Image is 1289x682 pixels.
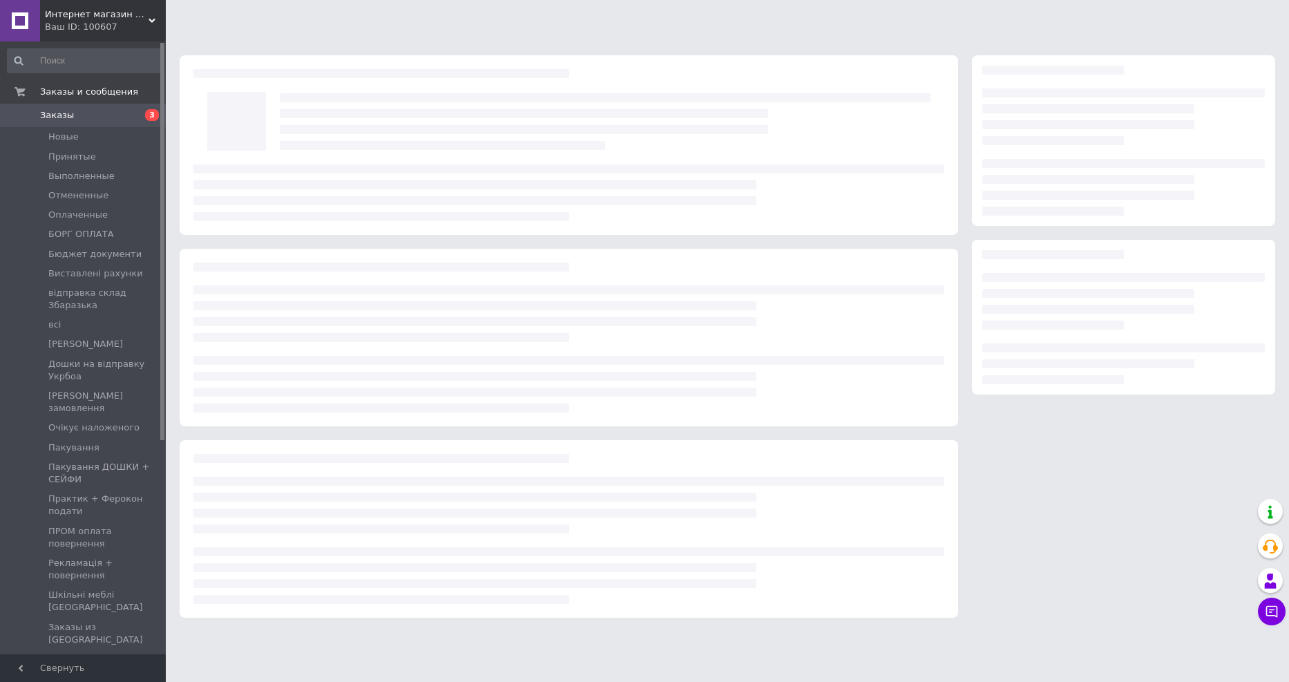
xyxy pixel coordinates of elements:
[45,8,149,21] span: Интернет магазин ТерЛайн - Пленка для ламинирования Фотобумага Канцтовары Школьная мебель
[48,319,61,331] span: всі
[48,461,162,486] span: Пакування ДОШКИ + СЕЙФИ
[48,493,162,518] span: Практик + Ферокон подати
[48,131,79,143] span: Новые
[48,390,162,415] span: [PERSON_NAME] замовлення
[48,170,115,182] span: Выполненные
[48,151,96,163] span: Принятые
[45,21,166,33] div: Ваш ID: 100607
[7,48,163,73] input: Поиск
[145,109,159,121] span: 3
[48,442,99,454] span: Пакування
[48,338,123,350] span: [PERSON_NAME]
[48,589,162,614] span: Шкільні меблі [GEOGRAPHIC_DATA]
[48,228,114,240] span: БОРГ ОПЛАТА
[48,267,143,280] span: Виставлені рахунки
[40,109,74,122] span: Заказы
[48,621,162,646] span: Заказы из [GEOGRAPHIC_DATA]
[48,358,162,383] span: Дошки на відправку Укрбоа
[1258,598,1286,625] button: Чат с покупателем
[48,248,142,261] span: Бюджет документи
[48,209,108,221] span: Оплаченные
[48,189,108,202] span: Отмененные
[40,86,138,98] span: Заказы и сообщения
[48,421,140,434] span: Очікує наложеного
[48,525,162,550] span: ПРОМ оплата повернення
[48,287,162,312] span: відправка склад Збаразька
[48,557,162,582] span: Рекламація + повернення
